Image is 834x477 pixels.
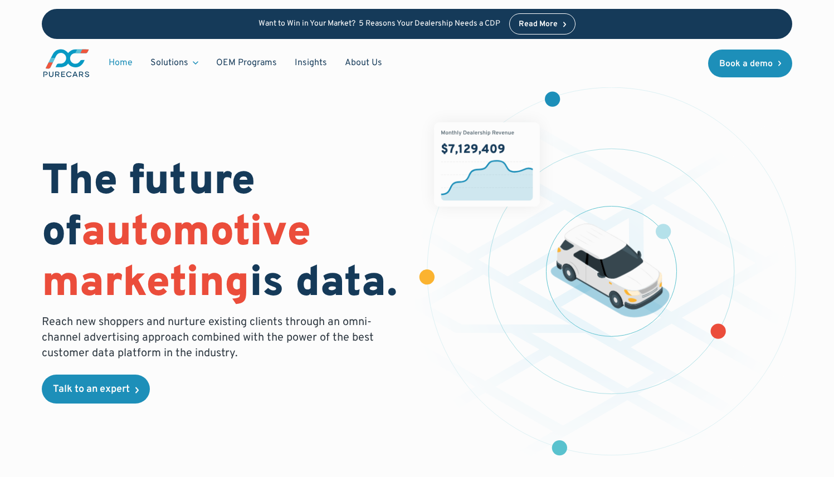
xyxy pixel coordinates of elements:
a: About Us [336,52,391,73]
div: Talk to an expert [53,385,130,395]
img: illustration of a vehicle [550,224,670,318]
a: OEM Programs [207,52,286,73]
a: Read More [509,13,576,35]
a: main [42,48,91,78]
div: Solutions [142,52,207,73]
span: automotive marketing [42,207,311,311]
a: Insights [286,52,336,73]
a: Talk to an expert [42,375,150,404]
img: purecars logo [42,48,91,78]
img: chart showing monthly dealership revenue of $7m [434,122,539,206]
div: Solutions [150,57,188,69]
h1: The future of is data. [42,158,404,310]
a: Book a demo [708,50,793,77]
p: Want to Win in Your Market? 5 Reasons Your Dealership Needs a CDP [259,19,500,29]
p: Reach new shoppers and nurture existing clients through an omni-channel advertising approach comb... [42,314,381,361]
a: Home [100,52,142,73]
div: Read More [519,21,558,28]
div: Book a demo [719,60,773,68]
